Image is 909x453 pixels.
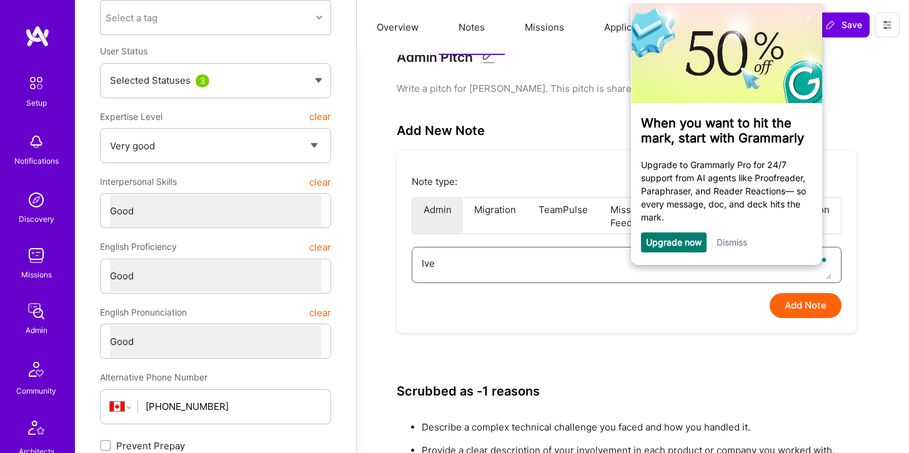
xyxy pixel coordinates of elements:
[17,155,188,221] p: Upgrade to Grammarly Pro for 24/7 support from AI agents like Proofreader, Paraphraser, and Reade...
[100,372,207,382] span: Alternative Phone Number
[24,129,49,154] img: bell
[818,12,870,37] button: Save
[23,70,49,96] img: setup
[309,106,331,128] button: clear
[25,25,50,47] img: logo
[17,112,188,142] h3: When you want to hit the mark, start with Grammarly
[309,301,331,324] button: clear
[24,243,49,268] img: teamwork
[309,171,331,193] button: clear
[100,236,177,258] span: English Proficiency
[100,106,162,128] span: Expertise Level
[22,234,77,244] a: Upgrade now
[422,421,869,434] li: Describe a complex technical challenge you faced and how you handled it.
[196,74,209,87] div: 3
[463,198,527,234] li: Migration
[21,268,52,281] div: Missions
[397,384,540,399] h3: Scrubbed as -1 reasons
[21,415,51,445] img: Architects
[14,154,59,167] div: Notifications
[412,198,463,234] li: Admin
[106,11,157,24] div: Select a tag
[24,299,49,324] img: admin teamwork
[26,96,47,109] div: Setup
[100,171,177,193] span: Interpersonal Skills
[146,391,321,422] input: +1 (000) 000-0000
[599,198,684,234] li: Mission Feedback
[422,247,832,279] textarea: To enrich screen reader interactions, please activate Accessibility in Grammarly extension settings
[19,212,54,226] div: Discovery
[316,14,322,21] i: icon Chevron
[480,49,495,64] i: Edit
[21,354,51,384] img: Community
[182,11,187,17] img: close_x_white.png
[26,324,47,337] div: Admin
[309,236,331,258] button: clear
[100,46,147,56] span: User Status
[315,78,322,83] img: caret
[412,175,842,188] p: Note type:
[16,384,56,397] div: Community
[24,187,49,212] img: discovery
[825,19,862,31] span: Save
[770,293,842,318] button: Add Note
[397,123,485,138] h3: Add New Note
[110,74,191,86] span: Selected Statuses
[116,439,185,452] span: Prevent Prepay
[527,198,599,234] li: TeamPulse
[92,234,123,244] a: Dismiss
[100,301,187,324] span: English Pronunciation
[397,82,869,95] pre: Write a pitch for [PERSON_NAME]. This pitch is shared on sample proposals...
[397,49,473,65] h3: Admin Pitch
